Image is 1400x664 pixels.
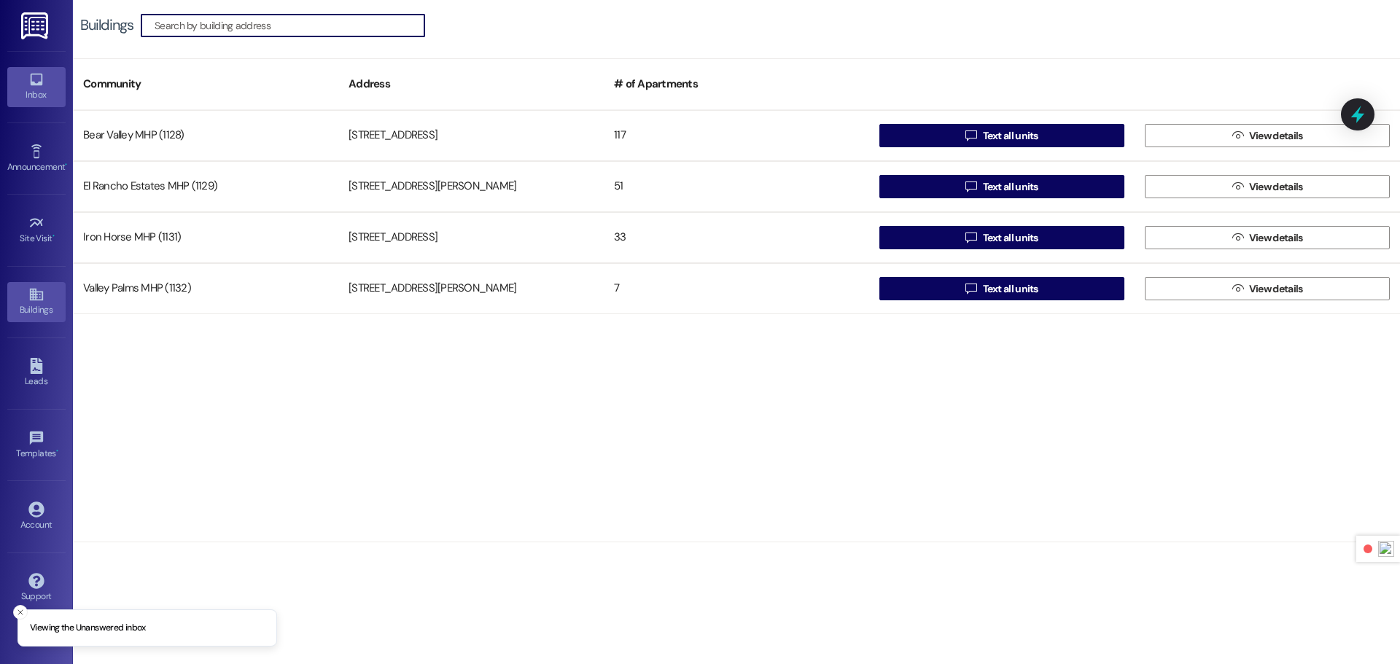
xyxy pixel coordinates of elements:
[983,179,1038,195] span: Text all units
[1232,181,1243,192] i: 
[73,66,338,102] div: Community
[1249,281,1303,297] span: View details
[338,274,604,303] div: [STREET_ADDRESS][PERSON_NAME]
[1232,232,1243,243] i: 
[7,354,66,393] a: Leads
[155,15,424,36] input: Search by building address
[1249,179,1303,195] span: View details
[65,160,67,170] span: •
[983,281,1038,297] span: Text all units
[338,121,604,150] div: [STREET_ADDRESS]
[7,282,66,321] a: Buildings
[1145,226,1390,249] button: View details
[983,230,1038,246] span: Text all units
[879,277,1124,300] button: Text all units
[879,175,1124,198] button: Text all units
[1232,283,1243,294] i: 
[338,172,604,201] div: [STREET_ADDRESS][PERSON_NAME]
[52,231,55,241] span: •
[30,622,146,635] p: Viewing the Unanswered inbox
[965,130,976,141] i: 
[73,223,338,252] div: Iron Horse MHP (1131)
[7,211,66,250] a: Site Visit •
[604,274,869,303] div: 7
[7,569,66,608] a: Support
[73,274,338,303] div: Valley Palms MHP (1132)
[1249,230,1303,246] span: View details
[879,124,1124,147] button: Text all units
[604,223,869,252] div: 33
[965,232,976,243] i: 
[1232,130,1243,141] i: 
[73,172,338,201] div: El Rancho Estates MHP (1129)
[73,121,338,150] div: Bear Valley MHP (1128)
[1249,128,1303,144] span: View details
[965,283,976,294] i: 
[13,605,28,620] button: Close toast
[56,446,58,456] span: •
[1145,277,1390,300] button: View details
[1145,124,1390,147] button: View details
[80,17,133,33] div: Buildings
[7,67,66,106] a: Inbox
[338,66,604,102] div: Address
[7,497,66,536] a: Account
[1145,175,1390,198] button: View details
[965,181,976,192] i: 
[604,172,869,201] div: 51
[338,223,604,252] div: [STREET_ADDRESS]
[604,121,869,150] div: 117
[604,66,869,102] div: # of Apartments
[21,12,51,39] img: ResiDesk Logo
[879,226,1124,249] button: Text all units
[7,426,66,465] a: Templates •
[983,128,1038,144] span: Text all units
